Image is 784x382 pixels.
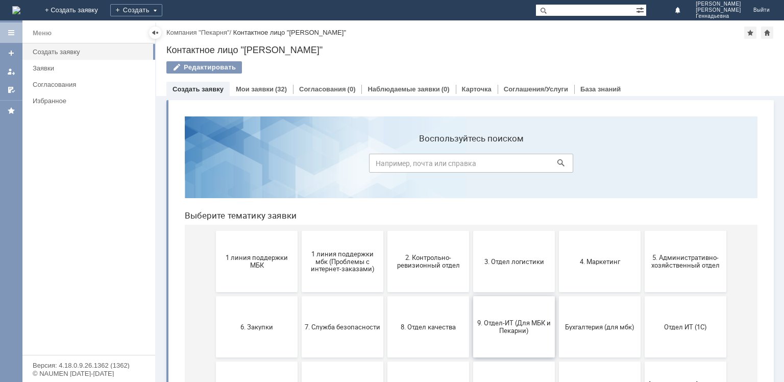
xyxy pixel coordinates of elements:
[42,214,118,222] span: 6. Закупки
[39,253,121,315] button: Отдел-ИТ (Битрикс24 и CRM)
[367,85,439,93] a: Наблюдаемые заявки
[128,280,204,288] span: Отдел-ИТ (Офис)
[29,77,153,92] a: Согласования
[211,188,292,249] button: 8. Отдел качества
[33,64,149,72] div: Заявки
[385,149,461,157] span: 4. Маркетинг
[471,214,547,222] span: Отдел ИТ (1С)
[128,141,204,164] span: 1 линия поддержки мбк (Проблемы с интернет-заказами)
[39,319,121,380] button: не актуален
[214,214,289,222] span: 8. Отдел качества
[29,60,153,76] a: Заявки
[39,123,121,184] button: 1 линия поддержки МБК
[233,29,346,36] div: Контактное лицо "[PERSON_NAME]"
[297,123,378,184] button: 3. Отдел логистики
[696,7,741,13] span: [PERSON_NAME]
[12,6,20,14] img: logo
[166,45,774,55] div: Контактное лицо "[PERSON_NAME]"
[192,25,397,35] label: Воспользуйтесь поиском
[275,85,287,93] div: (32)
[214,146,289,161] span: 2. Контрольно-ревизионный отдел
[33,81,149,88] div: Согласования
[744,27,756,39] div: Добавить в избранное
[8,102,581,112] header: Выберите тематику заявки
[300,149,375,157] span: 3. Отдел логистики
[42,146,118,161] span: 1 линия поддержки МБК
[33,370,145,377] div: © NAUMEN [DATE]-[DATE]
[299,85,346,93] a: Согласования
[468,253,550,315] button: [PERSON_NAME]. Услуги ИТ для МБК (оформляет L1)
[580,85,621,93] a: База знаний
[33,362,145,369] div: Версия: 4.18.0.9.26.1362 (1362)
[442,85,450,93] div: (0)
[382,123,464,184] button: 4. Маркетинг
[696,13,741,19] span: Геннадьевна
[128,214,204,222] span: 7. Служба безопасности
[300,211,375,226] span: 9. Отдел-ИТ (Для МБК и Пекарни)
[382,253,464,315] button: Это соглашение не активно!
[761,27,773,39] div: Сделать домашней страницей
[468,123,550,184] button: 5. Административно-хозяйственный отдел
[33,48,149,56] div: Создать заявку
[125,253,207,315] button: Отдел-ИТ (Офис)
[348,85,356,93] div: (0)
[300,280,375,288] span: Франчайзинг
[468,188,550,249] button: Отдел ИТ (1С)
[125,123,207,184] button: 1 линия поддержки мбк (Проблемы с интернет-заказами)
[297,188,378,249] button: 9. Отдел-ИТ (Для МБК и Пекарни)
[236,85,274,93] a: Мои заявки
[471,272,547,295] span: [PERSON_NAME]. Услуги ИТ для МБК (оформляет L1)
[471,146,547,161] span: 5. Административно-хозяйственный отдел
[166,29,230,36] a: Компания "Пекарня"
[173,85,224,93] a: Создать заявку
[696,1,741,7] span: [PERSON_NAME]
[385,276,461,292] span: Это соглашение не активно!
[192,45,397,64] input: Например, почта или справка
[29,44,153,60] a: Создать заявку
[33,27,52,39] div: Меню
[125,188,207,249] button: 7. Служба безопасности
[33,97,138,105] div: Избранное
[3,63,19,80] a: Мои заявки
[297,253,378,315] button: Франчайзинг
[12,6,20,14] a: Перейти на домашнюю страницу
[504,85,568,93] a: Соглашения/Услуги
[382,188,464,249] button: Бухгалтерия (для мбк)
[3,45,19,61] a: Создать заявку
[149,27,161,39] div: Скрыть меню
[462,85,492,93] a: Карточка
[636,5,646,14] span: Расширенный поиск
[39,188,121,249] button: 6. Закупки
[166,29,233,36] div: /
[42,276,118,292] span: Отдел-ИТ (Битрикс24 и CRM)
[211,253,292,315] button: Финансовый отдел
[3,82,19,98] a: Мои согласования
[385,214,461,222] span: Бухгалтерия (для мбк)
[42,345,118,353] span: не актуален
[110,4,162,16] div: Создать
[211,123,292,184] button: 2. Контрольно-ревизионный отдел
[214,280,289,288] span: Финансовый отдел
